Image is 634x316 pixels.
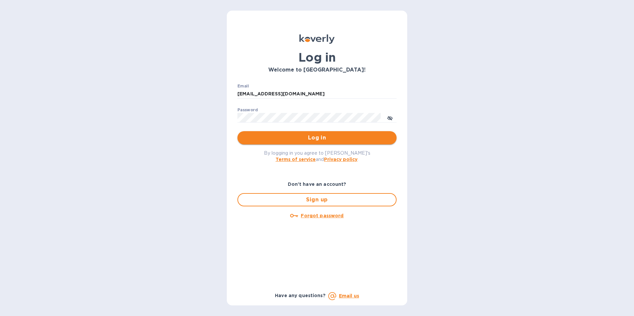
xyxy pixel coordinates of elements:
[237,50,397,64] h1: Log in
[237,108,258,112] label: Password
[301,213,344,218] u: Forgot password
[339,293,359,298] a: Email us
[264,150,370,162] span: By logging in you agree to [PERSON_NAME]'s and .
[237,84,249,88] label: Email
[243,196,391,204] span: Sign up
[383,111,397,124] button: toggle password visibility
[324,157,357,162] a: Privacy policy
[288,182,347,187] b: Don't have an account?
[237,131,397,144] button: Log in
[276,157,316,162] a: Terms of service
[275,293,326,298] b: Have any questions?
[299,34,335,44] img: Koverly
[237,89,397,99] input: Enter email address
[237,193,397,206] button: Sign up
[237,67,397,73] h3: Welcome to [GEOGRAPHIC_DATA]!
[243,134,391,142] span: Log in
